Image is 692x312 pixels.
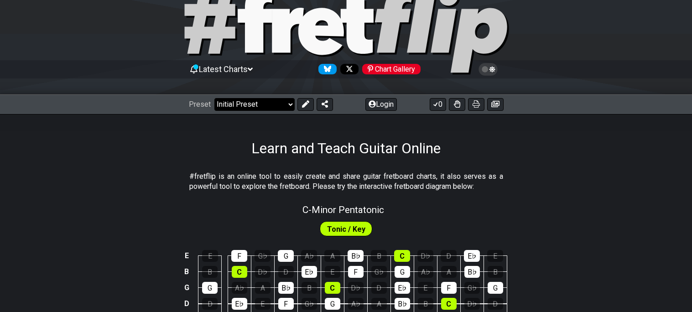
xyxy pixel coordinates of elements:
[327,223,365,236] span: First enable full edit mode to edit
[483,65,494,73] span: Toggle light / dark theme
[395,266,410,278] div: G
[395,282,410,294] div: E♭
[418,298,433,310] div: B
[430,98,446,111] button: 0
[371,298,387,310] div: A
[214,98,295,111] select: Preset
[359,64,421,74] a: #fretflip at Pinterest
[315,64,337,74] a: Follow #fretflip at Bluesky
[394,250,410,262] div: C
[487,250,503,262] div: E
[301,250,317,262] div: A♭
[232,266,247,278] div: C
[464,250,480,262] div: E♭
[441,298,457,310] div: C
[199,64,248,74] span: Latest Charts
[348,282,364,294] div: D♭
[365,98,397,111] button: Login
[189,172,503,192] p: #fretflip is an online tool to easily create and share guitar fretboard charts, it also serves as...
[371,282,387,294] div: D
[202,250,218,262] div: E
[464,282,480,294] div: G♭
[181,264,192,280] td: B
[348,298,364,310] div: A♭
[189,100,211,109] span: Preset
[255,282,271,294] div: A
[324,250,340,262] div: A
[231,250,247,262] div: F
[317,98,333,111] button: Share Preset
[181,248,192,264] td: E
[371,250,387,262] div: B
[362,64,421,74] div: Chart Gallery
[418,266,433,278] div: A♭
[278,266,294,278] div: D
[278,282,294,294] div: B♭
[488,266,503,278] div: B
[232,282,247,294] div: A♭
[302,266,317,278] div: E♭
[302,282,317,294] div: B
[348,250,364,262] div: B♭
[441,282,457,294] div: F
[297,98,314,111] button: Edit Preset
[202,282,218,294] div: G
[255,266,271,278] div: D♭
[181,296,192,312] td: D
[371,266,387,278] div: G♭
[202,266,218,278] div: B
[418,282,433,294] div: E
[337,64,359,74] a: Follow #fretflip at X
[251,140,441,157] h1: Learn and Teach Guitar Online
[325,282,340,294] div: C
[464,298,480,310] div: D♭
[255,250,271,262] div: G♭
[181,280,192,296] td: G
[348,266,364,278] div: F
[488,298,503,310] div: D
[488,282,503,294] div: G
[278,250,294,262] div: G
[302,298,317,310] div: G♭
[232,298,247,310] div: E♭
[278,298,294,310] div: F
[487,98,504,111] button: Create image
[464,266,480,278] div: B♭
[302,204,384,215] span: C - Minor Pentatonic
[441,266,457,278] div: A
[325,266,340,278] div: E
[395,298,410,310] div: B♭
[417,250,433,262] div: D♭
[255,298,271,310] div: E
[202,298,218,310] div: D
[468,98,484,111] button: Print
[449,98,465,111] button: Toggle Dexterity for all fretkits
[325,298,340,310] div: G
[441,250,457,262] div: D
